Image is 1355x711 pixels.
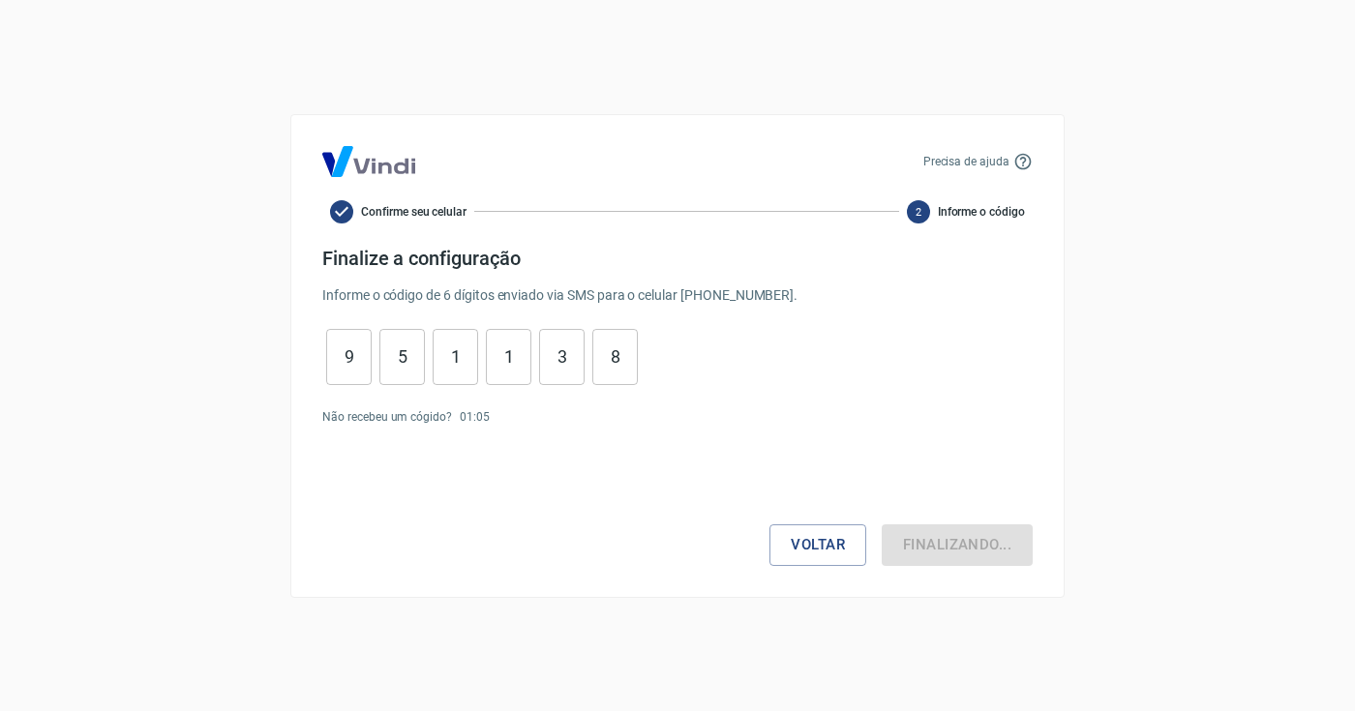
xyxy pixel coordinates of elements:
[923,153,1009,170] p: Precisa de ajuda
[361,203,467,221] span: Confirme seu celular
[460,408,490,426] p: 01 : 05
[322,146,415,177] img: Logo Vind
[322,408,452,426] p: Não recebeu um cógido?
[322,285,1033,306] p: Informe o código de 6 dígitos enviado via SMS para o celular [PHONE_NUMBER] .
[938,203,1025,221] span: Informe o código
[322,247,1033,270] h4: Finalize a configuração
[916,205,921,218] text: 2
[769,524,866,565] button: Voltar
